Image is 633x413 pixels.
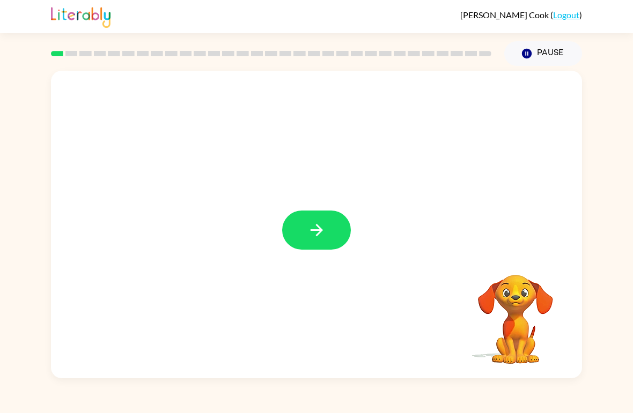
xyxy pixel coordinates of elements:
a: Logout [553,10,579,20]
span: [PERSON_NAME] Cook [460,10,550,20]
button: Pause [504,41,582,66]
img: Literably [51,4,111,28]
div: ( ) [460,10,582,20]
video: Your browser must support playing .mp4 files to use Literably. Please try using another browser. [462,258,569,365]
